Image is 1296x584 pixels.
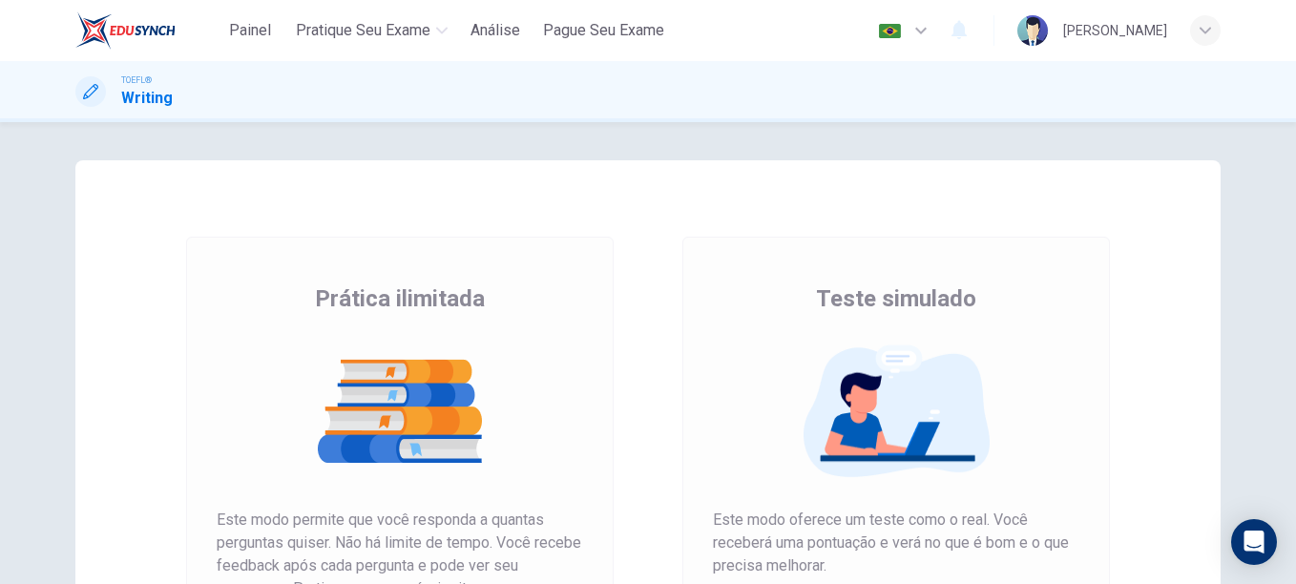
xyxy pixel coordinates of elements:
[121,87,173,110] h1: Writing
[75,11,219,50] a: EduSynch logo
[1231,519,1277,565] div: Open Intercom Messenger
[1017,15,1048,46] img: Profile picture
[229,19,271,42] span: Painel
[470,19,520,42] span: Análise
[463,13,528,48] button: Análise
[288,13,455,48] button: Pratique seu exame
[535,13,672,48] button: Pague Seu Exame
[543,19,664,42] span: Pague Seu Exame
[75,11,176,50] img: EduSynch logo
[219,13,281,48] button: Painel
[878,24,902,38] img: pt
[1063,19,1167,42] div: [PERSON_NAME]
[315,283,485,314] span: Prática ilimitada
[121,73,152,87] span: TOEFL®
[816,283,976,314] span: Teste simulado
[296,19,430,42] span: Pratique seu exame
[713,509,1079,577] span: Este modo oferece um teste como o real. Você receberá uma pontuação e verá no que é bom e o que p...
